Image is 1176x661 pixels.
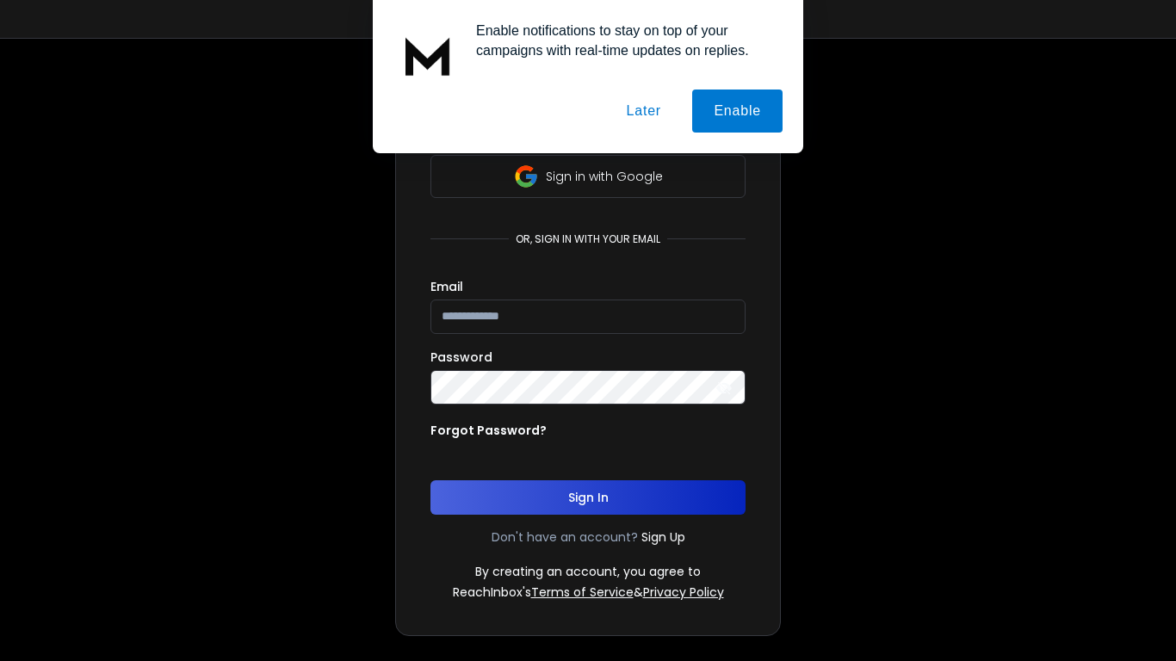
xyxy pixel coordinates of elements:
p: or, sign in with your email [509,232,667,246]
p: Don't have an account? [492,528,638,546]
button: Later [604,90,682,133]
label: Password [430,351,492,363]
a: Privacy Policy [643,584,724,601]
p: By creating an account, you agree to [475,563,701,580]
p: ReachInbox's & [453,584,724,601]
a: Terms of Service [531,584,634,601]
p: Forgot Password? [430,422,547,439]
a: Sign Up [641,528,685,546]
button: Sign in with Google [430,155,746,198]
p: Sign in with Google [546,168,663,185]
button: Enable [692,90,783,133]
div: Enable notifications to stay on top of your campaigns with real-time updates on replies. [462,21,783,60]
label: Email [430,281,463,293]
button: Sign In [430,480,746,515]
img: notification icon [393,21,462,90]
